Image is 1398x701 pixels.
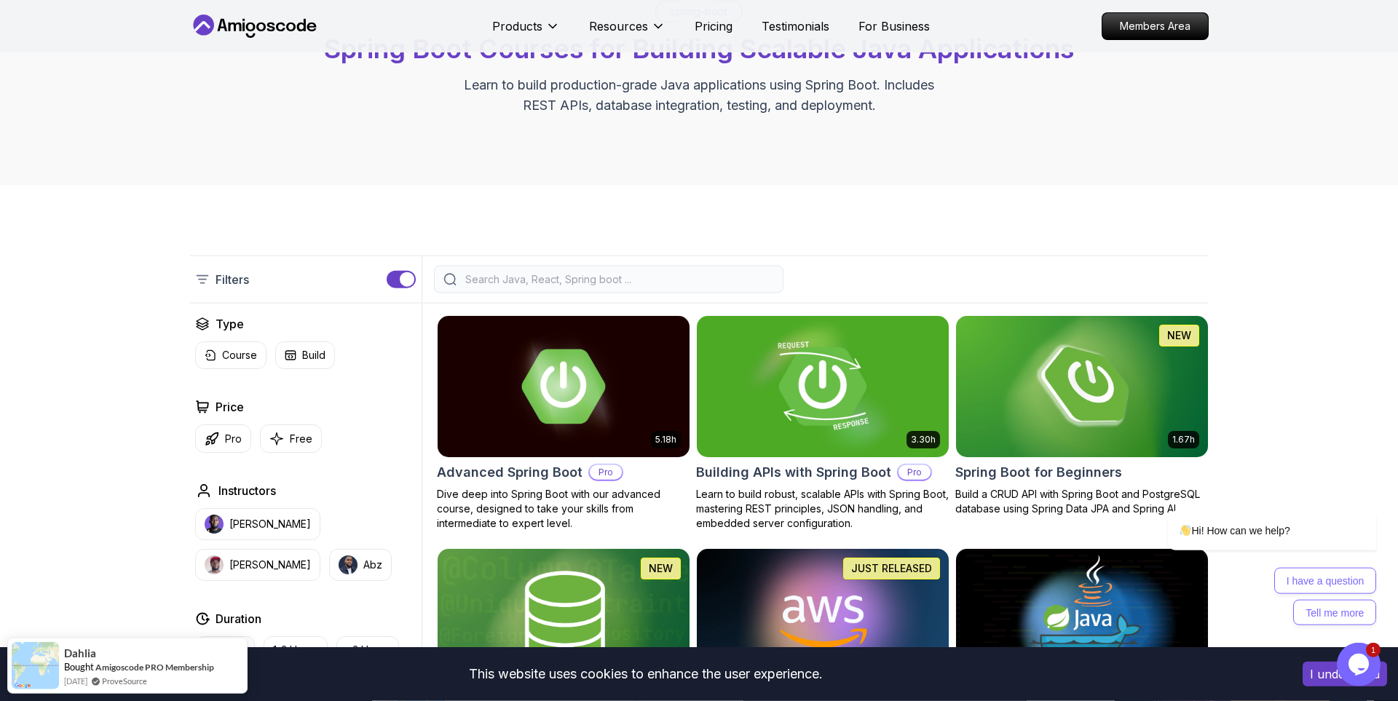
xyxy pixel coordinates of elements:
p: Learn to build production-grade Java applications using Spring Boot. Includes REST APIs, database... [454,75,944,116]
a: For Business [858,17,930,35]
img: AWS for Developers card [697,549,949,690]
h2: Type [216,315,244,333]
img: instructor img [205,515,224,534]
a: Building APIs with Spring Boot card3.30hBuilding APIs with Spring BootProLearn to build robust, s... [696,315,949,531]
p: Pro [225,432,242,446]
img: instructor img [339,555,358,574]
h2: Advanced Spring Boot [437,462,582,483]
button: 0-1 Hour [195,636,255,664]
div: This website uses cookies to enhance the user experience. [11,658,1281,690]
p: NEW [649,561,673,576]
button: 1-3 Hours [264,636,328,664]
a: Members Area [1102,12,1209,40]
a: Spring Boot for Beginners card1.67hNEWSpring Boot for BeginnersBuild a CRUD API with Spring Boot ... [955,315,1209,516]
p: Products [492,17,542,35]
p: [PERSON_NAME] [229,558,311,572]
input: Search Java, React, Spring boot ... [462,272,774,287]
p: Build [302,348,325,363]
a: ProveSource [102,675,147,687]
button: Free [260,424,322,453]
h2: Spring Boot for Beginners [955,462,1122,483]
p: Filters [216,271,249,288]
a: Pricing [695,17,732,35]
button: Accept cookies [1303,662,1387,686]
button: instructor imgAbz [329,549,392,581]
h2: Duration [216,610,261,627]
p: Course [222,348,257,363]
img: Building APIs with Spring Boot card [690,312,955,460]
img: Advanced Spring Boot card [438,316,690,457]
p: Members Area [1102,13,1208,39]
button: instructor img[PERSON_NAME] [195,549,320,581]
p: +3 Hours [346,643,390,657]
p: JUST RELEASED [851,561,932,576]
p: Learn to build robust, scalable APIs with Spring Boot, mastering REST principles, JSON handling, ... [696,487,949,531]
h2: Price [216,398,244,416]
p: NEW [1167,328,1191,343]
button: Products [492,17,560,47]
p: Pro [590,465,622,480]
img: Docker for Java Developers card [956,549,1208,690]
span: [DATE] [64,675,87,687]
img: provesource social proof notification image [12,642,59,689]
img: Spring Data JPA card [438,549,690,690]
p: Free [290,432,312,446]
p: Abz [363,558,382,572]
p: Build a CRUD API with Spring Boot and PostgreSQL database using Spring Data JPA and Spring AI [955,487,1209,516]
span: Bought [64,661,94,673]
button: +3 Hours [336,636,399,664]
p: [PERSON_NAME] [229,517,311,531]
button: Build [275,341,335,369]
h2: Building APIs with Spring Boot [696,462,891,483]
p: 1-3 Hours [273,643,318,657]
p: 5.18h [655,434,676,445]
a: Amigoscode PRO Membership [95,662,214,673]
span: Dahlia [64,647,96,660]
a: Testimonials [762,17,829,35]
p: 3.30h [911,434,936,445]
iframe: chat widget [1121,396,1383,635]
button: Pro [195,424,251,453]
button: Resources [589,17,666,47]
h2: Instructors [218,482,276,499]
p: Dive deep into Spring Boot with our advanced course, designed to take your skills from intermedia... [437,487,690,531]
button: Course [195,341,266,369]
p: Resources [589,17,648,35]
img: Spring Boot for Beginners card [956,316,1208,457]
p: Pro [899,465,931,480]
iframe: chat widget [1337,643,1383,686]
img: instructor img [205,555,224,574]
button: instructor img[PERSON_NAME] [195,508,320,540]
a: Advanced Spring Boot card5.18hAdvanced Spring BootProDive deep into Spring Boot with our advanced... [437,315,690,531]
